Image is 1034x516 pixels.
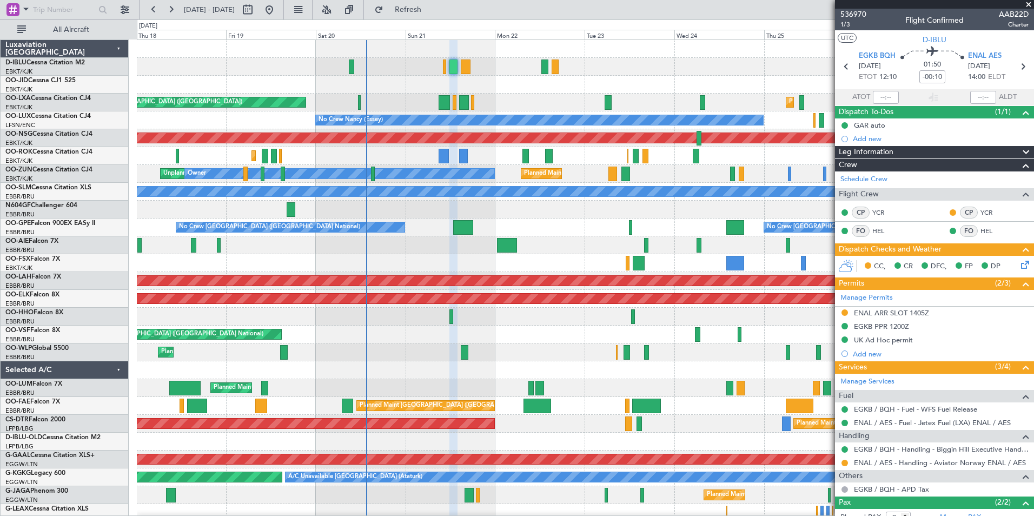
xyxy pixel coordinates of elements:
[853,134,1029,143] div: Add new
[28,26,114,34] span: All Aircraft
[5,210,35,219] a: EBBR/BRU
[980,226,1005,236] a: HEL
[839,188,879,201] span: Flight Crew
[5,309,34,316] span: OO-HHO
[5,256,30,262] span: OO-FSX
[5,381,32,387] span: OO-LUM
[5,202,77,209] a: N604GFChallenger 604
[5,59,26,66] span: D-IBLU
[5,139,32,147] a: EBKT/KJK
[5,157,32,165] a: EBKT/KJK
[585,30,674,39] div: Tue 23
[839,146,893,158] span: Leg Information
[5,103,32,111] a: EBKT/KJK
[839,430,870,442] span: Handling
[5,149,92,155] a: OO-ROKCessna Citation CJ4
[852,92,870,103] span: ATOT
[188,166,206,182] div: Owner
[960,225,978,237] div: FO
[72,94,242,110] div: Planned Maint [GEOGRAPHIC_DATA] ([GEOGRAPHIC_DATA])
[5,220,95,227] a: OO-GPEFalcon 900EX EASy II
[872,208,897,217] a: YCR
[968,72,985,83] span: 14:00
[968,51,1002,62] span: ENAL AES
[5,496,38,504] a: EGGW/LTN
[839,497,851,509] span: Pax
[5,300,35,308] a: EBBR/BRU
[764,30,854,39] div: Thu 25
[854,322,909,331] div: EGKB PPR 1200Z
[853,349,1029,359] div: Add new
[838,33,857,43] button: UTC
[854,445,1029,454] a: EGKB / BQH - Handling - Biggin Hill Executive Handling EGKB / BQH
[999,20,1029,29] span: Charter
[524,166,650,182] div: Planned Maint Kortrijk-[GEOGRAPHIC_DATA]
[904,261,913,272] span: CR
[406,30,495,39] div: Sun 21
[840,174,887,185] a: Schedule Crew
[5,131,32,137] span: OO-NSG
[931,261,947,272] span: DFC,
[5,434,101,441] a: D-IBLU-OLDCessna Citation M2
[960,207,978,219] div: CP
[854,458,1026,467] a: ENAL / AES - Handling - Aviator Norway ENAL / AES
[5,274,31,280] span: OO-LAH
[5,452,95,459] a: G-GAALCessna Citation XLS+
[5,488,30,494] span: G-JAGA
[179,219,360,235] div: No Crew [GEOGRAPHIC_DATA] ([GEOGRAPHIC_DATA] National)
[707,487,877,503] div: Planned Maint [GEOGRAPHIC_DATA] ([GEOGRAPHIC_DATA])
[854,308,929,317] div: ENAL ARR SLOT 1405Z
[5,95,91,102] a: OO-LXACessna Citation CJ4
[980,208,1005,217] a: YCR
[5,292,59,298] a: OO-ELKFalcon 8X
[854,485,929,494] a: EGKB / BQH - APD Tax
[386,6,431,14] span: Refresh
[5,184,91,191] a: OO-SLMCessna Citation XLS
[905,15,964,26] div: Flight Confirmed
[369,1,434,18] button: Refresh
[5,470,31,477] span: G-KGKG
[5,353,35,361] a: EBBR/BRU
[999,92,1017,103] span: ALDT
[873,91,899,104] input: --:--
[923,34,946,45] span: D-IBLU
[852,207,870,219] div: CP
[839,361,867,374] span: Services
[5,442,34,451] a: LFPB/LBG
[5,506,89,512] a: G-LEAXCessna Citation XLS
[163,166,338,182] div: Unplanned Maint [GEOGRAPHIC_DATA]-[GEOGRAPHIC_DATA]
[789,94,915,110] div: Planned Maint Kortrijk-[GEOGRAPHIC_DATA]
[859,51,896,62] span: EGKB BQH
[5,470,65,477] a: G-KGKGLegacy 600
[5,460,38,468] a: EGGW/LTN
[5,506,29,512] span: G-LEAX
[136,30,226,39] div: Thu 18
[288,469,422,485] div: A/C Unavailable [GEOGRAPHIC_DATA] (Ataturk)
[76,326,263,342] div: AOG Maint [GEOGRAPHIC_DATA] ([GEOGRAPHIC_DATA] National)
[5,220,31,227] span: OO-GPE
[5,452,30,459] span: G-GAAL
[988,72,1005,83] span: ELDT
[859,61,881,72] span: [DATE]
[840,293,893,303] a: Manage Permits
[5,131,92,137] a: OO-NSGCessna Citation CJ4
[5,113,91,120] a: OO-LUXCessna Citation CJ4
[5,407,35,415] a: EBBR/BRU
[5,77,28,84] span: OO-JID
[360,398,555,414] div: Planned Maint [GEOGRAPHIC_DATA] ([GEOGRAPHIC_DATA] National)
[5,389,35,397] a: EBBR/BRU
[5,77,76,84] a: OO-JIDCessna CJ1 525
[5,256,60,262] a: OO-FSXFalcon 7X
[5,85,32,94] a: EBKT/KJK
[5,399,60,405] a: OO-FAEFalcon 7X
[5,59,85,66] a: D-IBLUCessna Citation M2
[5,246,35,254] a: EBBR/BRU
[5,282,35,290] a: EBBR/BRU
[995,497,1011,508] span: (2/2)
[161,344,217,360] div: Planned Maint Liege
[5,95,31,102] span: OO-LXA
[5,149,32,155] span: OO-ROK
[995,277,1011,289] span: (2/3)
[5,167,32,173] span: OO-ZUN
[854,335,913,345] div: UK Ad Hoc permit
